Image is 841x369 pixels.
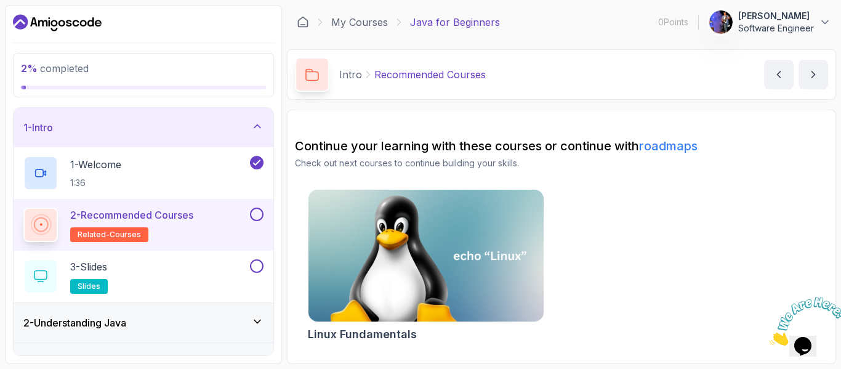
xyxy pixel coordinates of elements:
[297,16,309,28] a: Dashboard
[70,259,107,274] p: 3 - Slides
[658,16,688,28] p: 0 Points
[14,108,273,147] button: 1-Intro
[21,62,38,75] span: 2 %
[70,157,121,172] p: 1 - Welcome
[765,292,841,351] iframe: chat widget
[21,62,89,75] span: completed
[764,60,794,89] button: previous content
[738,10,814,22] p: [PERSON_NAME]
[23,208,264,242] button: 2-Recommended Coursesrelated-courses
[78,230,141,240] span: related-courses
[23,259,264,294] button: 3-Slidesslides
[799,60,828,89] button: next content
[13,13,102,33] a: Dashboard
[70,177,121,189] p: 1:36
[639,139,698,153] a: roadmaps
[295,157,828,169] p: Check out next courses to continue building your skills.
[308,189,544,343] a: Linux Fundamentals cardLinux Fundamentals
[14,303,273,343] button: 2-Understanding Java
[308,190,544,322] img: Linux Fundamentals card
[709,10,831,34] button: user profile image[PERSON_NAME]Software Engineer
[23,315,126,330] h3: 2 - Understanding Java
[339,67,362,82] p: Intro
[709,10,733,34] img: user profile image
[331,15,388,30] a: My Courses
[23,120,53,135] h3: 1 - Intro
[295,137,828,155] h2: Continue your learning with these courses or continue with
[5,5,81,54] img: Chat attention grabber
[738,22,814,34] p: Software Engineer
[70,208,193,222] p: 2 - Recommended Courses
[410,15,500,30] p: Java for Beginners
[23,156,264,190] button: 1-Welcome1:36
[308,326,417,343] h2: Linux Fundamentals
[374,67,486,82] p: Recommended Courses
[78,282,100,291] span: slides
